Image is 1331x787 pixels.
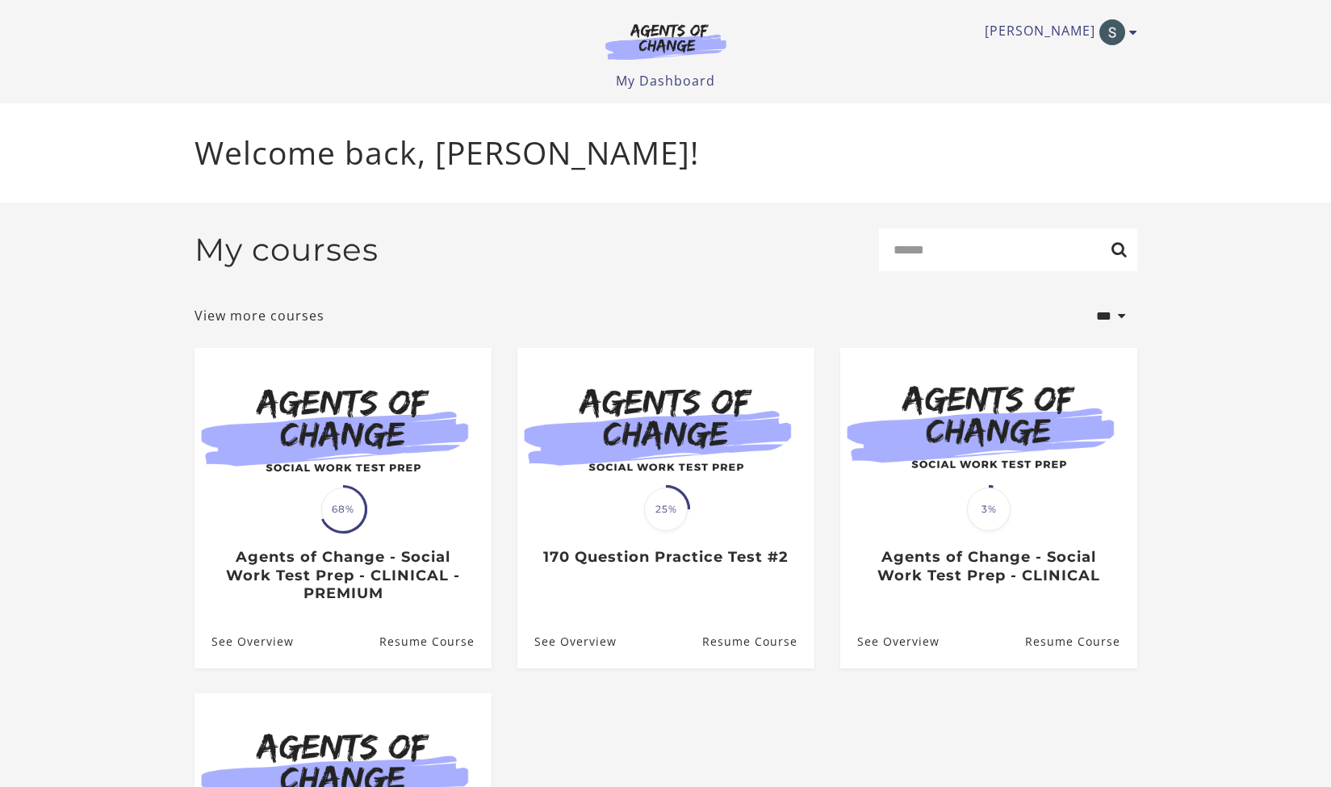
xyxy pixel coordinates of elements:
span: 25% [644,488,688,531]
h3: Agents of Change - Social Work Test Prep - CLINICAL - PREMIUM [211,548,474,603]
h3: Agents of Change - Social Work Test Prep - CLINICAL [857,548,1120,584]
span: 3% [967,488,1011,531]
a: View more courses [195,306,324,325]
a: Agents of Change - Social Work Test Prep - CLINICAL: See Overview [840,615,940,668]
h2: My courses [195,231,379,269]
a: Toggle menu [985,19,1129,45]
a: Agents of Change - Social Work Test Prep - CLINICAL: Resume Course [1024,615,1136,668]
a: My Dashboard [616,72,715,90]
a: 170 Question Practice Test #2: Resume Course [701,615,814,668]
img: Agents of Change Logo [588,23,743,60]
h3: 170 Question Practice Test #2 [534,548,797,567]
a: Agents of Change - Social Work Test Prep - CLINICAL - PREMIUM: See Overview [195,615,294,668]
span: 68% [321,488,365,531]
p: Welcome back, [PERSON_NAME]! [195,129,1137,177]
a: 170 Question Practice Test #2: See Overview [517,615,617,668]
a: Agents of Change - Social Work Test Prep - CLINICAL - PREMIUM: Resume Course [379,615,491,668]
